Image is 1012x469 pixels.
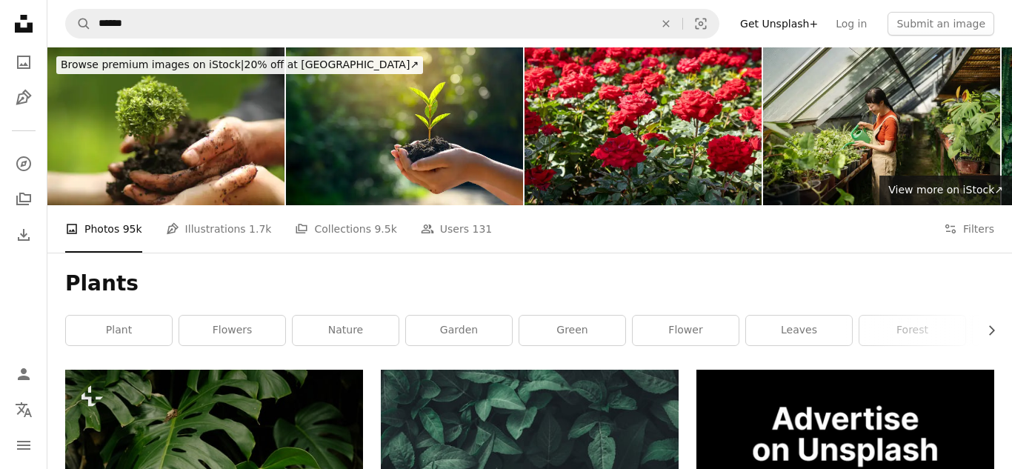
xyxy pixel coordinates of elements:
span: 20% off at [GEOGRAPHIC_DATA] ↗ [61,59,419,70]
img: In the hands of trees growing seedlings. Bokeh green Background Female hand holding tree on natur... [286,47,523,205]
a: Browse premium images on iStock|20% off at [GEOGRAPHIC_DATA]↗ [47,47,432,83]
a: leaves [746,316,852,345]
span: 1.7k [249,221,271,237]
a: nature [293,316,399,345]
span: Browse premium images on iStock | [61,59,244,70]
a: plant [66,316,172,345]
a: Illustrations [9,83,39,113]
a: Collections [9,184,39,214]
a: Download History [9,220,39,250]
a: green [519,316,625,345]
a: garden [406,316,512,345]
a: Photos [9,47,39,77]
button: Language [9,395,39,425]
form: Find visuals sitewide [65,9,719,39]
img: A field of beautiful colorful roses blooming in the garden. [525,47,762,205]
span: 9.5k [374,221,396,237]
button: scroll list to the right [978,316,994,345]
img: Woman in the Greenhouse [763,47,1000,205]
a: Illustrations 1.7k [166,205,272,253]
a: View more on iStock↗ [879,176,1012,205]
a: flowers [179,316,285,345]
button: Visual search [683,10,719,38]
a: Explore [9,149,39,179]
a: Log in / Sign up [9,359,39,389]
button: Clear [650,10,682,38]
a: Get Unsplash+ [731,12,827,36]
span: 131 [473,221,493,237]
a: forest [859,316,965,345]
button: Submit an image [888,12,994,36]
button: Filters [944,205,994,253]
a: Users 131 [421,205,492,253]
img: Growing concept eco Group hand children planting together on soil backgroud [47,47,284,205]
a: Collections 9.5k [295,205,396,253]
a: flower [633,316,739,345]
h1: Plants [65,270,994,297]
button: Search Unsplash [66,10,91,38]
button: Menu [9,430,39,460]
a: Log in [827,12,876,36]
span: View more on iStock ↗ [888,184,1003,196]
